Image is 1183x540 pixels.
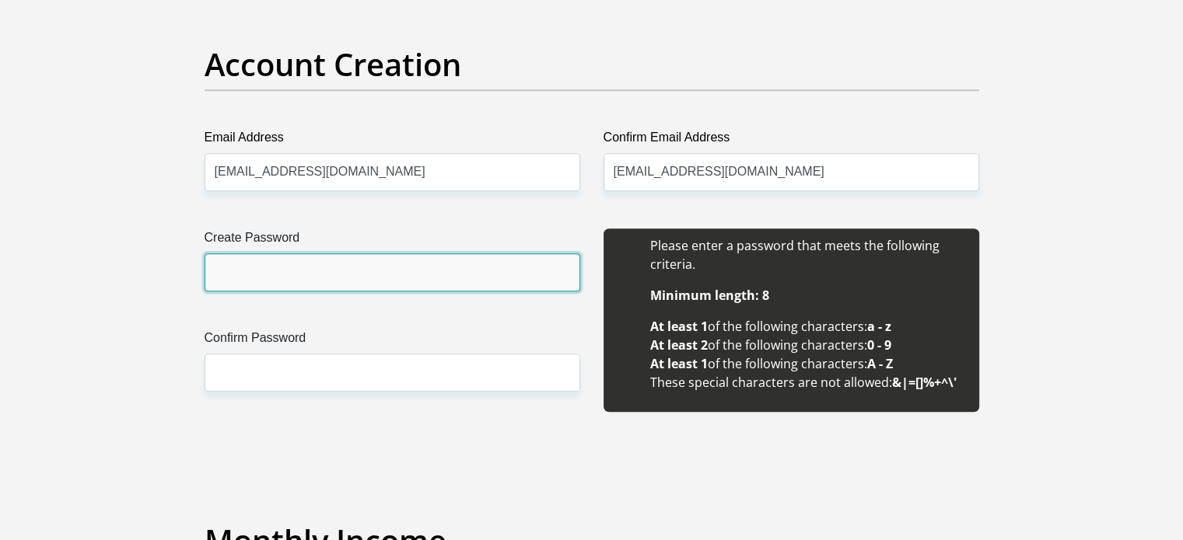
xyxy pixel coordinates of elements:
[205,46,979,83] h2: Account Creation
[650,354,964,373] li: of the following characters:
[205,228,580,253] label: Create Password
[650,355,708,372] b: At least 1
[650,287,769,304] b: Minimum length: 8
[205,329,580,354] label: Confirm Password
[867,355,893,372] b: A - Z
[867,336,891,354] b: 0 - 9
[205,153,580,191] input: Email Address
[205,354,580,392] input: Confirm Password
[650,317,964,336] li: of the following characters:
[650,336,964,354] li: of the following characters:
[867,318,891,335] b: a - z
[650,236,964,273] li: Please enter a password that meets the following criteria.
[650,373,964,392] li: These special characters are not allowed:
[205,253,580,291] input: Create Password
[650,336,708,354] b: At least 2
[604,153,979,191] input: Confirm Email Address
[604,128,979,153] label: Confirm Email Address
[892,374,957,391] b: &|=[]%+^\'
[650,318,708,335] b: At least 1
[205,128,580,153] label: Email Address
